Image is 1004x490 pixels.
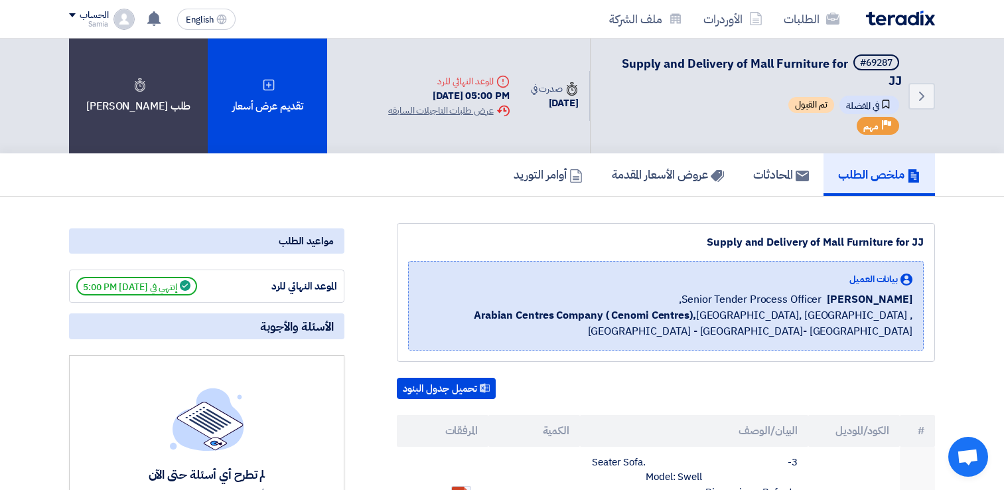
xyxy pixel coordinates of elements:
th: البيان/الوصف [580,415,809,447]
span: [GEOGRAPHIC_DATA], [GEOGRAPHIC_DATA] ,[GEOGRAPHIC_DATA] - [GEOGRAPHIC_DATA]- [GEOGRAPHIC_DATA] [419,307,912,339]
div: الموعد النهائي للرد [388,74,509,88]
a: الطلبات [773,3,850,35]
h5: المحادثات [753,167,809,182]
span: Supply and Delivery of Mall Furniture for JJ [622,54,902,90]
b: Arabian Centres Company ( Cenomi Centres), [474,307,696,323]
div: [DATE] [531,96,579,111]
img: empty_state_list.svg [170,388,244,450]
th: # [900,415,935,447]
span: [PERSON_NAME] [827,291,912,307]
th: الكود/الموديل [808,415,900,447]
div: Supply and Delivery of Mall Furniture for JJ [408,234,924,250]
h5: أوامر التوريد [514,167,583,182]
a: الأوردرات [693,3,773,35]
th: المرفقات [397,415,488,447]
div: طلب [PERSON_NAME] [69,39,208,153]
div: لم تطرح أي أسئلة حتى الآن [94,467,320,482]
a: المحادثات [739,153,824,196]
img: profile_test.png [113,9,135,30]
span: في المفضلة [839,96,899,114]
span: بيانات العميل [849,272,898,286]
div: الموعد النهائي للرد [238,279,337,294]
a: أوامر التوريد [499,153,597,196]
h5: Supply and Delivery of Mall Furniture for JJ [607,54,902,89]
div: صدرت في [531,82,579,96]
div: مواعيد الطلب [69,228,344,254]
h5: ملخص الطلب [838,167,920,182]
a: عروض الأسعار المقدمة [597,153,739,196]
span: English [186,15,214,25]
button: تحميل جدول البنود [397,378,496,399]
span: Senior Tender Process Officer, [679,291,822,307]
th: الكمية [488,415,580,447]
span: الأسئلة والأجوبة [260,319,334,334]
div: Samia [69,21,108,28]
img: Teradix logo [866,11,935,26]
span: إنتهي في [DATE] 5:00 PM [76,277,197,295]
button: English [177,9,236,30]
span: مهم [863,120,879,133]
div: عرض طلبات التاجيلات السابقه [388,104,509,118]
div: تقديم عرض أسعار [208,39,327,153]
div: #69287 [860,58,893,68]
div: [DATE] 05:00 PM [388,88,509,104]
div: Open chat [948,437,988,477]
h5: عروض الأسعار المقدمة [612,167,724,182]
a: ملخص الطلب [824,153,935,196]
a: ملف الشركة [599,3,693,35]
span: تم القبول [788,97,834,113]
div: الحساب [80,10,108,21]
